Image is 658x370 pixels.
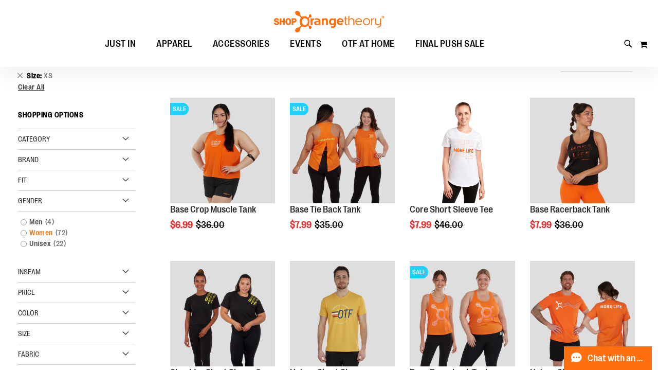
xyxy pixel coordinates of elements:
a: Unisex22 [15,238,128,249]
span: Color [18,309,39,317]
img: Product image for Unisex Short Sleeve Recovery Tee [530,261,635,366]
img: Product image for Base Tie Back Tank [290,98,395,203]
a: Product image for Base Crop Muscle TankSALESALE [170,98,275,204]
a: Product image for Unisex Short Sleeve Recovery Tee [530,261,635,367]
span: SALE [290,103,308,115]
span: EVENTS [290,32,321,56]
a: Clear All [18,83,135,91]
span: JUST IN [105,32,136,56]
span: $7.99 [530,220,553,230]
img: Product image for Base Racerback Tank [410,261,515,366]
a: Men4 [15,217,128,227]
img: Product image for Base Crop Muscle Tank [170,98,275,203]
img: Product image for Base Racerback Tank [530,98,635,203]
span: Inseam [18,268,41,276]
span: Size [18,329,30,338]
span: SALE [410,266,428,278]
img: Product image for Shoulder Short Sleeve Crop Tee [170,261,275,366]
a: FINAL PUSH SALE [405,32,495,56]
span: Clear All [18,83,45,91]
div: product [405,93,520,256]
button: Chat with an Expert [564,346,652,370]
div: product [525,93,640,256]
span: OTF AT HOME [342,32,395,56]
a: Product image for Core Short Sleeve Tee [410,98,515,204]
a: Base Crop Muscle Tank [170,204,256,215]
a: Product image for Base Racerback Tank [530,98,635,204]
a: Product image for Base Tie Back TankSALESALE [290,98,395,204]
span: XS [44,72,52,80]
a: Core Short Sleeve Tee [410,204,493,215]
a: Product image for Unisex Short Sleeve Recovery Tee [290,261,395,367]
img: Shop Orangetheory [272,11,386,32]
a: OTF AT HOME [332,32,405,56]
span: Chat with an Expert [588,354,646,363]
span: 4 [43,217,57,227]
div: product [165,93,280,256]
strong: Shopping Options [18,106,135,129]
a: Women72 [15,227,128,238]
span: SALE [170,103,189,115]
span: 22 [51,238,68,249]
a: Product image for Shoulder Short Sleeve Crop Tee [170,261,275,367]
a: EVENTS [280,32,332,56]
span: $35.00 [315,220,345,230]
span: Category [18,135,50,143]
a: ACCESSORIES [203,32,280,56]
span: Brand [18,155,39,164]
span: 72 [53,227,70,238]
span: Fabric [18,350,39,358]
span: Fit [18,176,27,184]
span: $7.99 [410,220,433,230]
a: APPAREL [146,32,203,56]
span: $46.00 [434,220,465,230]
div: product [285,93,400,256]
a: Base Racerback Tank [530,204,610,215]
a: JUST IN [95,32,147,56]
span: ACCESSORIES [213,32,270,56]
span: APPAREL [156,32,192,56]
span: $36.00 [555,220,585,230]
span: Price [18,288,35,296]
span: Gender [18,197,42,205]
span: Size [27,72,44,80]
a: Product image for Base Racerback TankSALESALE [410,261,515,367]
a: Base Tie Back Tank [290,204,360,215]
img: Product image for Unisex Short Sleeve Recovery Tee [290,261,395,366]
img: Product image for Core Short Sleeve Tee [410,98,515,203]
span: FINAL PUSH SALE [415,32,485,56]
span: $7.99 [290,220,313,230]
span: $36.00 [196,220,226,230]
span: $6.99 [170,220,194,230]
